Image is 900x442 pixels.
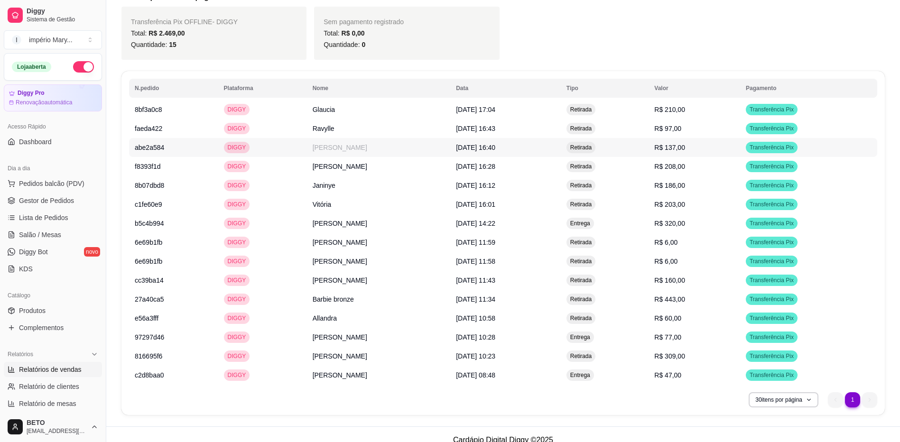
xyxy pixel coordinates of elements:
[654,258,677,265] span: R$ 6,00
[654,144,685,151] span: R$ 137,00
[131,41,176,48] span: Quantidade:
[135,258,162,265] span: 6e69b1fb
[27,7,98,16] span: Diggy
[568,220,592,227] span: Entrega
[4,261,102,276] a: KDS
[324,18,404,26] span: Sem pagamento registrado
[135,314,158,322] span: e56a3fff
[226,352,248,360] span: DIGGY
[307,214,450,233] td: [PERSON_NAME]
[748,163,796,170] span: Transferência Pix
[568,106,594,113] span: Retirada
[307,271,450,290] td: [PERSON_NAME]
[131,29,185,37] span: Total:
[307,252,450,271] td: [PERSON_NAME]
[218,79,307,98] th: Plataforma
[307,138,450,157] td: [PERSON_NAME]
[342,29,365,37] span: R$ 0,00
[18,90,45,97] article: Diggy Pro
[226,144,248,151] span: DIGGY
[654,106,685,113] span: R$ 210,00
[740,79,877,98] th: Pagamento
[169,41,176,48] span: 15
[307,366,450,385] td: [PERSON_NAME]
[19,365,82,374] span: Relatórios de vendas
[19,213,68,222] span: Lista de Pedidos
[4,227,102,242] a: Salão / Mesas
[456,106,495,113] span: [DATE] 17:04
[12,35,21,45] span: I
[226,258,248,265] span: DIGGY
[27,16,98,23] span: Sistema de Gestão
[654,201,685,208] span: R$ 203,00
[748,314,796,322] span: Transferência Pix
[654,182,685,189] span: R$ 186,00
[307,347,450,366] td: [PERSON_NAME]
[4,161,102,176] div: Dia a dia
[748,371,796,379] span: Transferência Pix
[307,79,450,98] th: Nome
[568,333,592,341] span: Entrega
[135,239,162,246] span: 6e69b1fb
[748,106,796,113] span: Transferência Pix
[748,258,796,265] span: Transferência Pix
[131,18,238,26] span: Transferência Pix OFFLINE - DIGGY
[748,276,796,284] span: Transferência Pix
[568,239,594,246] span: Retirada
[19,137,52,147] span: Dashboard
[135,182,164,189] span: 8b07dbd8
[4,134,102,149] a: Dashboard
[4,119,102,134] div: Acesso Rápido
[748,201,796,208] span: Transferência Pix
[4,288,102,303] div: Catálogo
[4,193,102,208] a: Gestor de Pedidos
[568,182,594,189] span: Retirada
[226,295,248,303] span: DIGGY
[324,41,365,48] span: Quantidade:
[307,157,450,176] td: [PERSON_NAME]
[748,295,796,303] span: Transferência Pix
[568,258,594,265] span: Retirada
[654,314,681,322] span: R$ 60,00
[307,328,450,347] td: [PERSON_NAME]
[226,333,248,341] span: DIGGY
[456,182,495,189] span: [DATE] 16:12
[654,333,681,341] span: R$ 77,00
[135,220,164,227] span: b5c4b994
[568,276,594,284] span: Retirada
[4,210,102,225] a: Lista de Pedidos
[456,333,495,341] span: [DATE] 10:28
[135,276,164,284] span: cc39ba14
[8,350,33,358] span: Relatórios
[456,352,495,360] span: [DATE] 10:23
[456,144,495,151] span: [DATE] 16:40
[226,106,248,113] span: DIGGY
[748,239,796,246] span: Transferência Pix
[135,106,162,113] span: 8bf3a0c8
[456,314,495,322] span: [DATE] 10:58
[4,303,102,318] a: Produtos
[29,35,73,45] div: império Mary ...
[649,79,740,98] th: Valor
[568,201,594,208] span: Retirada
[654,163,685,170] span: R$ 208,00
[27,427,87,435] span: [EMAIL_ADDRESS][DOMAIN_NAME]
[456,276,495,284] span: [DATE] 11:43
[561,79,649,98] th: Tipo
[226,182,248,189] span: DIGGY
[307,195,450,214] td: Vitória
[568,295,594,303] span: Retirada
[568,352,594,360] span: Retirada
[135,201,162,208] span: c1fe60e9
[135,352,162,360] span: 816695f6
[4,379,102,394] a: Relatório de clientes
[307,100,450,119] td: Glaucia
[16,99,72,106] article: Renovação automática
[845,392,860,407] li: pagination item 1 active
[654,371,681,379] span: R$ 47,00
[307,309,450,328] td: Allandra
[19,196,74,205] span: Gestor de Pedidos
[456,258,495,265] span: [DATE] 11:58
[135,144,164,151] span: abe2a584
[568,125,594,132] span: Retirada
